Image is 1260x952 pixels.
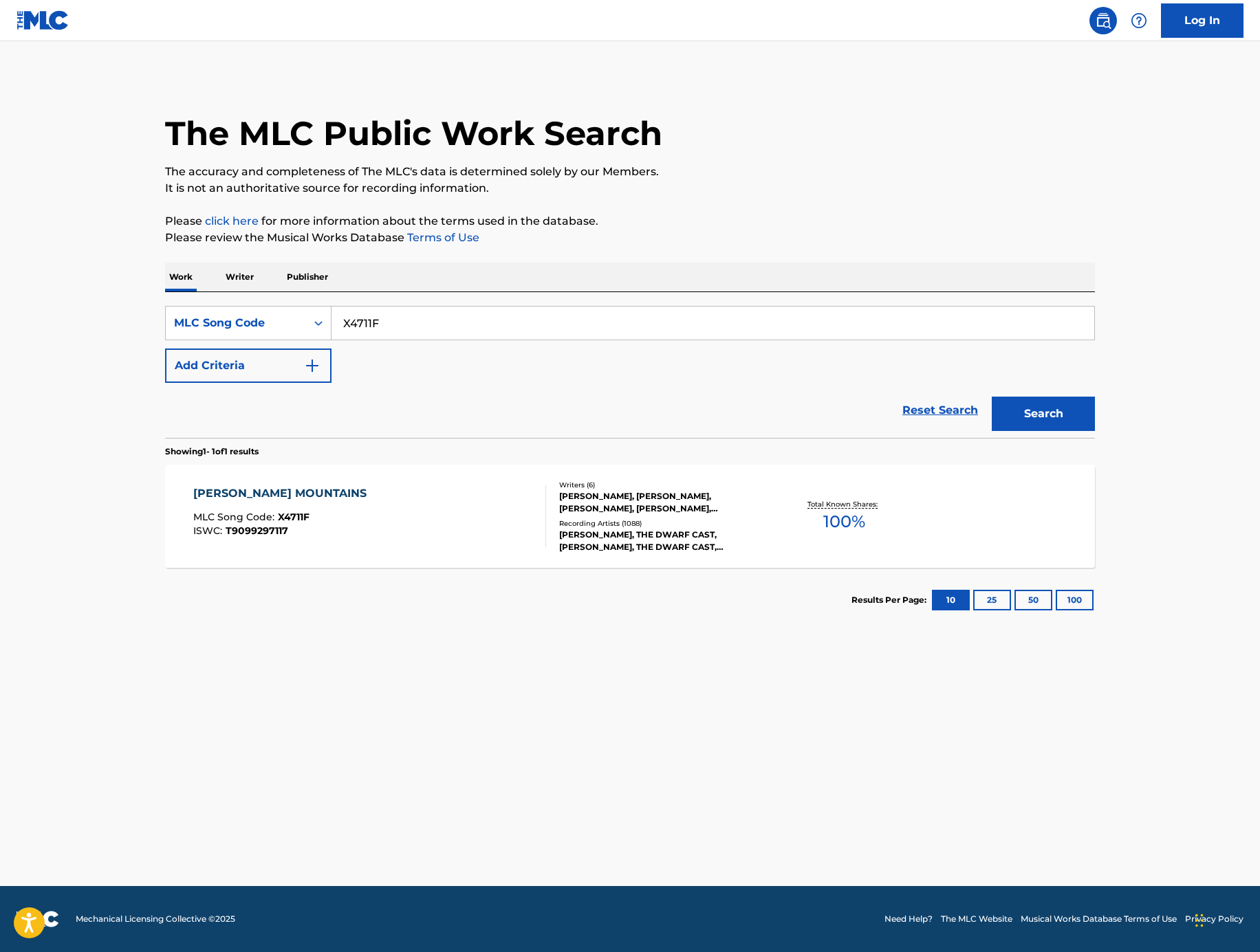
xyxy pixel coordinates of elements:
[165,213,1095,230] p: Please for more information about the terms used in the database.
[1195,900,1204,941] div: Drag
[559,480,767,490] div: Writers ( 6 )
[165,263,197,291] p: Work
[1095,12,1111,29] img: search
[851,594,930,606] p: Results Per Page:
[884,913,933,925] a: Need Help?
[165,348,332,383] button: Add Criteria
[17,10,69,30] img: MLC Logo
[76,913,235,925] span: Mechanical Licensing Collective © 2025
[1089,7,1117,34] a: Public Search
[193,485,373,502] div: [PERSON_NAME] MOUNTAINS
[559,529,767,553] div: [PERSON_NAME], THE DWARF CAST, [PERSON_NAME], THE DWARF CAST, [PERSON_NAME], CLAMAVI DE PROFUNDIS...
[165,465,1095,568] a: [PERSON_NAME] MOUNTAINSMLC Song Code:X4711FISWC:T9099297117Writers (6)[PERSON_NAME], [PERSON_NAME...
[941,913,1012,925] a: The MLC Website
[165,306,1095,438] form: Search Form
[283,263,332,291] p: Publisher
[1021,913,1177,925] a: Musical Works Database Terms of Use
[193,511,278,523] span: MLC Song Code :
[165,180,1095,197] p: It is not an authoritative source for recording information.
[165,113,662,154] h1: The MLC Public Work Search
[559,490,767,515] div: [PERSON_NAME], [PERSON_NAME], [PERSON_NAME], [PERSON_NAME], [PERSON_NAME], [PERSON_NAME]
[174,315,298,331] div: MLC Song Code
[559,518,767,529] div: Recording Artists ( 1088 )
[1191,886,1260,952] iframe: Chat Widget
[193,524,226,537] span: ISWC :
[165,164,1095,180] p: The accuracy and completeness of The MLC's data is determined solely by our Members.
[17,911,59,927] img: logo
[895,395,985,425] a: Reset Search
[165,230,1095,246] p: Please review the Musical Works Database
[205,214,259,228] a: click here
[404,231,479,244] a: Terms of Use
[973,590,1011,610] button: 25
[1056,590,1094,610] button: 100
[226,524,288,537] span: T9099297117
[932,590,970,610] button: 10
[807,499,881,509] p: Total Known Shares:
[1161,3,1243,38] a: Log In
[1014,590,1052,610] button: 50
[221,263,258,291] p: Writer
[165,445,259,458] p: Showing 1 - 1 of 1 results
[304,357,321,374] img: 9d2ae6d4665cec9f34b9.svg
[992,397,1095,431] button: Search
[1185,913,1243,925] a: Privacy Policy
[278,511,309,523] span: X4711F
[823,509,865,534] span: 100 %
[1125,7,1153,34] div: Help
[1131,12,1147,29] img: help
